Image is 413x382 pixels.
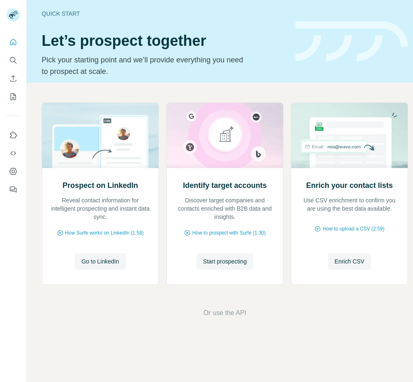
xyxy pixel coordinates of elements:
p: Reveal contact information for intelligent prospecting and instant data sync. [50,196,150,221]
h2: Identify target accounts [183,180,267,191]
p: Pick your starting point and we’ll provide everything you need to prospect at scale. [42,54,248,77]
span: Enrich CSV [335,257,364,266]
button: My lists [7,89,20,104]
img: banner [295,21,408,62]
img: Identify target accounts [166,103,283,168]
span: How to upload a CSV (2:59) [323,225,384,233]
button: Or use the API [203,308,246,318]
button: Feedback [7,182,20,197]
button: Go to LinkedIn [75,253,125,270]
img: Prospect on LinkedIn [42,103,159,168]
div: Quick start [42,9,286,18]
button: Use Surfe API [7,146,20,161]
p: Use CSV enrichment to confirm you are using the best data available. [300,196,399,213]
button: Search [7,53,20,68]
p: Discover target companies and contacts enriched with B2B data and insights. [175,196,275,221]
button: Enrich CSV [328,253,371,270]
img: Enrich your contact lists [291,103,408,168]
h1: Let’s prospect together [42,33,286,49]
span: How to prospect with Surfe (1:30) [192,229,266,237]
h2: Enrich your contact lists [306,180,393,191]
button: Dashboard [7,164,20,179]
button: Start prospecting [196,253,253,270]
span: Start prospecting [203,257,247,266]
button: Use Surfe on LinkedIn [7,128,20,142]
button: Enrich CSV [7,71,20,86]
h2: Prospect on LinkedIn [62,180,138,191]
span: How Surfe works on LinkedIn (1:58) [65,229,144,237]
span: Go to LinkedIn [81,257,119,266]
button: Quick start [7,35,20,50]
